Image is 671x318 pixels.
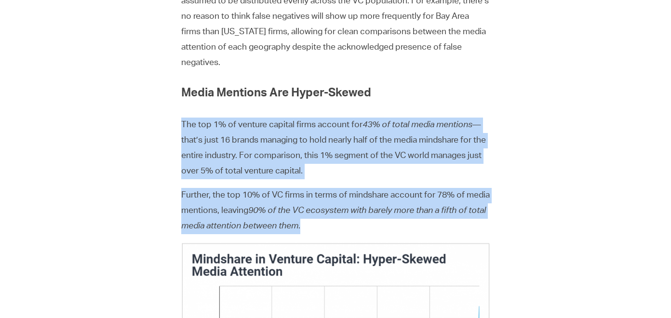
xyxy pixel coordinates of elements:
p: Further, the top 10% of VC firms in terms of mindshare account for 78% of media mentions, leaving . [181,188,490,234]
em: 90% of the VC ecosystem with barely more than a fifth of total media attention between them [181,207,486,231]
em: 43% of total media mentions [362,121,472,130]
strong: Media Mentions Are Hyper-Skewed [181,88,371,100]
p: The top 1% of venture capital firms account for — that’s just 16 brands managing to hold nearly h... [181,118,490,179]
